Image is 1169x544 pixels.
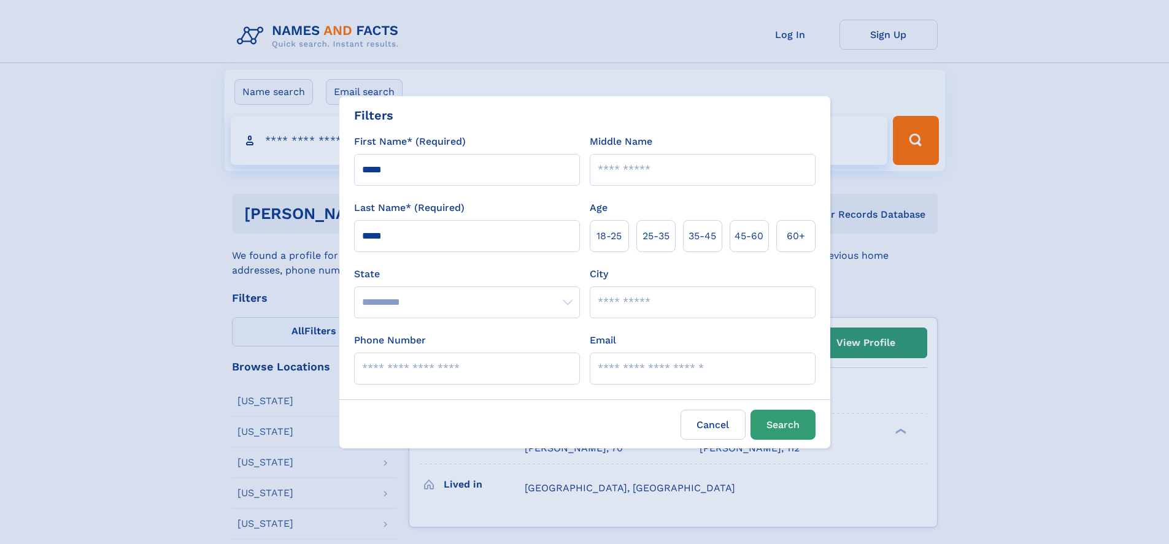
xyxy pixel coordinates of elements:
[354,201,465,215] label: Last Name* (Required)
[590,333,616,348] label: Email
[750,410,816,440] button: Search
[354,267,580,282] label: State
[590,267,608,282] label: City
[354,134,466,149] label: First Name* (Required)
[596,229,622,243] span: 18‑25
[354,106,393,125] div: Filters
[590,134,652,149] label: Middle Name
[787,229,805,243] span: 60+
[735,229,763,243] span: 45‑60
[681,410,746,440] label: Cancel
[354,333,426,348] label: Phone Number
[689,229,716,243] span: 35‑45
[590,201,608,215] label: Age
[642,229,669,243] span: 25‑35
